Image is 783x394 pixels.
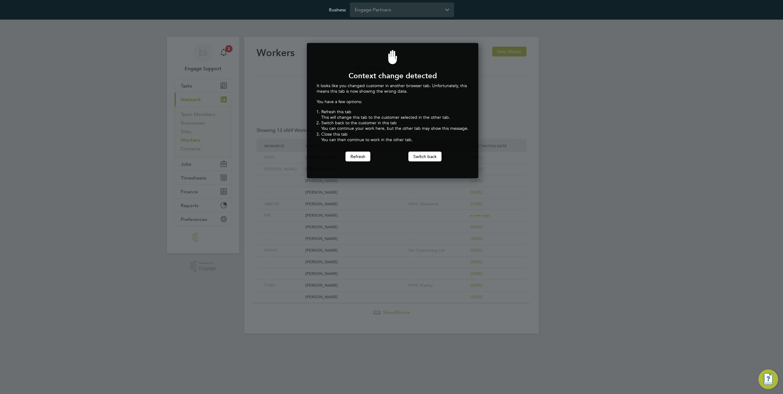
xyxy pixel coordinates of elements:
li: Refresh this tab This will change this tab to the customer selected in the other tab. [321,109,469,120]
li: Switch back to the customer in this tab You can continue your work here, but the other tab may sh... [321,120,469,131]
button: Refresh [345,152,370,161]
p: You have a few options: [317,99,469,104]
li: Close this tab You can then continue to work in the other tab. [321,131,469,142]
p: It looks like you changed customer in another browser tab. Unfortunately, this means this tab is ... [317,83,469,94]
button: Engage Resource Center [758,369,778,389]
label: Business [329,7,346,13]
button: Switch back [408,152,442,161]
